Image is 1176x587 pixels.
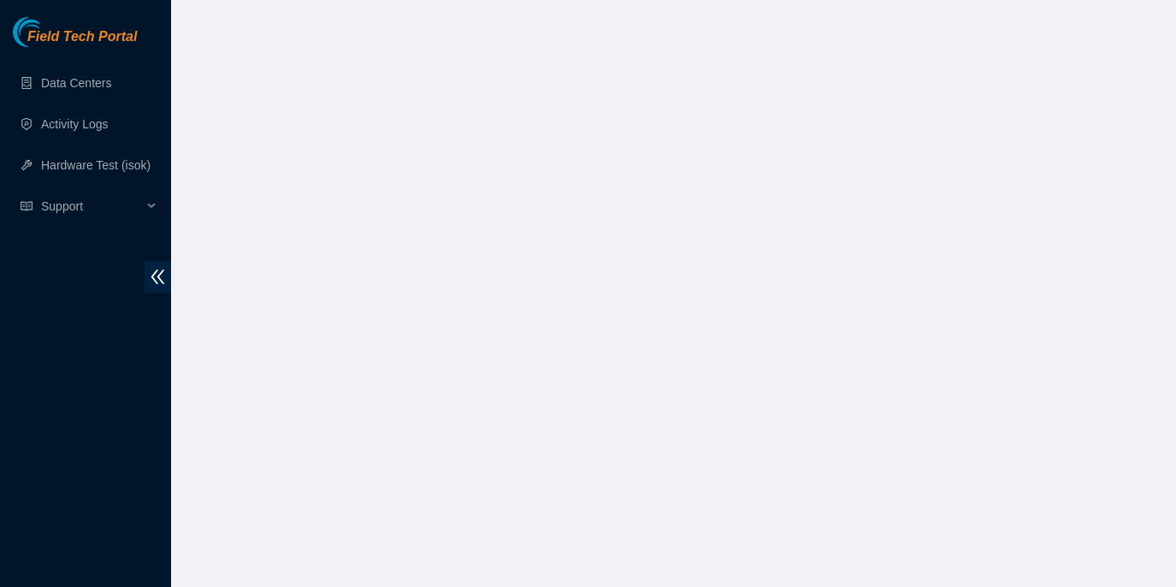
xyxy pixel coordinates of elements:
[145,261,171,293] span: double-left
[27,29,137,45] span: Field Tech Portal
[41,189,142,223] span: Support
[13,17,86,47] img: Akamai Technologies
[41,117,109,131] a: Activity Logs
[13,31,137,53] a: Akamai TechnologiesField Tech Portal
[21,200,33,212] span: read
[41,158,151,172] a: Hardware Test (isok)
[41,76,111,90] a: Data Centers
